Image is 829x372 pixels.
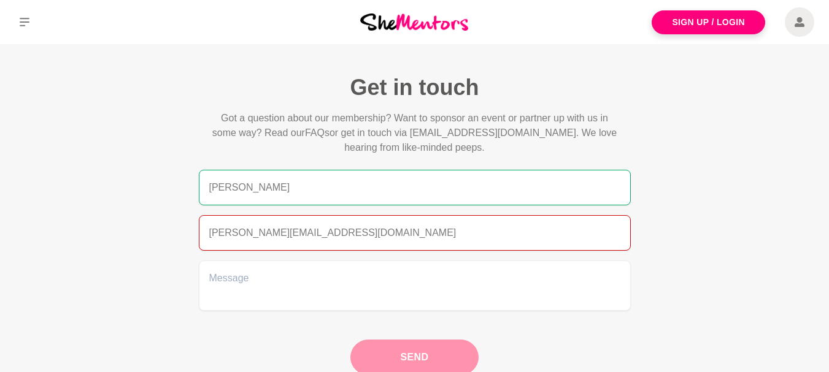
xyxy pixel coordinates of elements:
img: She Mentors Logo [360,13,468,30]
input: Name [199,170,631,205]
h1: Get in touch [199,74,631,101]
a: Sign Up / Login [652,10,765,34]
input: Email [199,215,631,251]
p: Got a question about our membership? Want to sponsor an event or partner up with us in some way? ... [209,111,621,155]
span: FAQs [305,127,330,138]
